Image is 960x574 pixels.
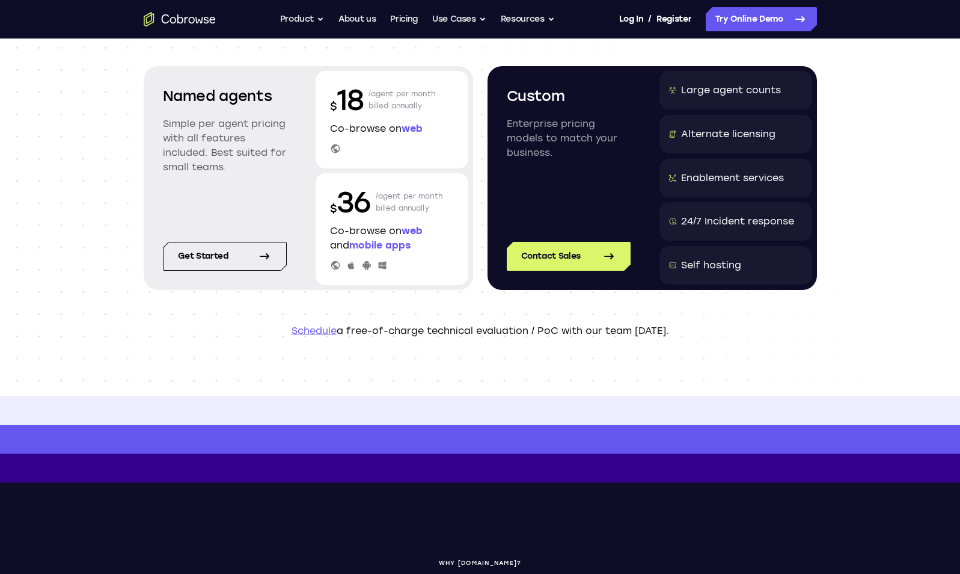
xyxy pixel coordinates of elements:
a: Contact Sales [507,242,631,271]
div: Enablement services [681,171,784,185]
a: Pricing [390,7,418,31]
p: Enterprise pricing models to match your business. [507,117,631,160]
p: 36 [330,183,371,221]
a: Register [656,7,691,31]
div: 24/7 Incident response [681,214,794,229]
div: Self hosting [681,258,741,273]
button: Use Cases [432,7,486,31]
p: Simple per agent pricing with all features included. Best suited for small teams. [163,117,287,174]
span: web [402,225,423,236]
a: Schedule [292,325,337,336]
span: $ [330,202,337,215]
button: Resources [501,7,555,31]
span: / [648,12,652,26]
p: Co-browse on and [330,224,454,253]
p: WHY [DOMAIN_NAME]? [144,560,817,567]
p: Co-browse on [330,122,454,136]
a: Try Online Demo [706,7,817,31]
button: Product [280,7,325,31]
a: Go to the home page [144,12,216,26]
p: a free-of-charge technical evaluation / PoC with our team [DATE]. [144,324,817,338]
p: /agent per month billed annually [368,81,436,119]
div: Large agent counts [681,83,781,97]
h2: Custom [507,85,631,107]
a: Log In [619,7,643,31]
h2: Named agents [163,85,287,107]
span: web [402,123,423,134]
p: /agent per month billed annually [376,183,443,221]
a: About us [338,7,376,31]
span: $ [330,100,337,113]
span: mobile apps [349,239,411,251]
div: Alternate licensing [681,127,775,141]
a: Get started [163,242,287,271]
p: 18 [330,81,364,119]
